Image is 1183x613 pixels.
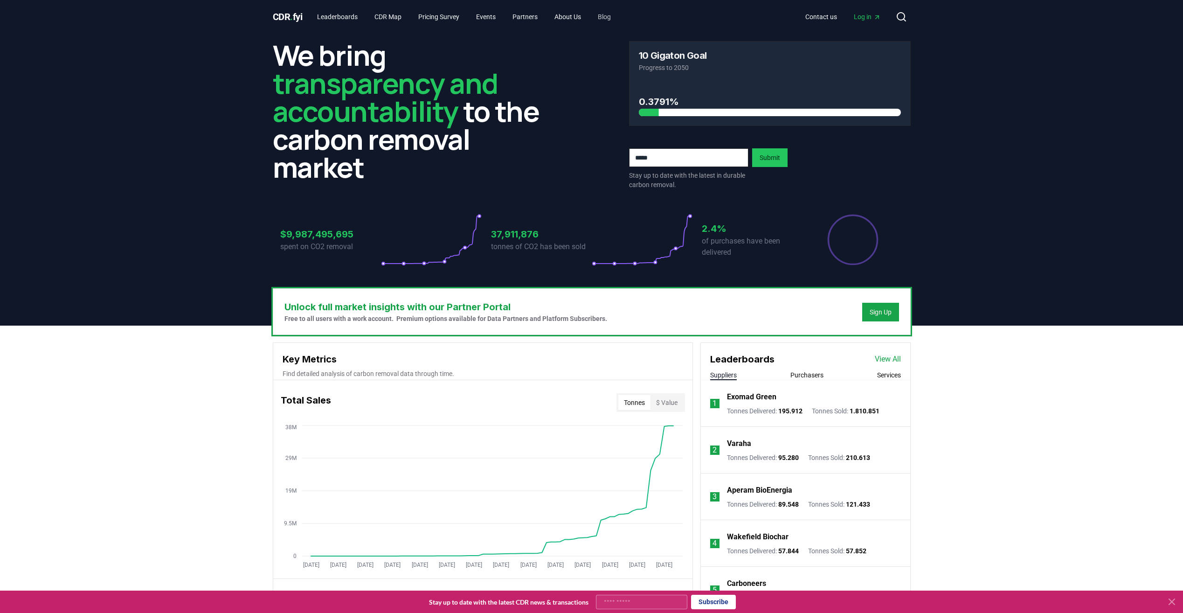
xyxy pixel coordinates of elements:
a: Aperam BioEnergia [727,485,792,496]
p: Free to all users with a work account. Premium options available for Data Partners and Platform S... [284,314,607,323]
p: 3 [713,491,717,502]
button: Purchasers [790,370,823,380]
p: Tonnes Delivered : [727,500,799,509]
a: Events [469,8,503,25]
span: transparency and accountability [273,64,498,130]
p: tonnes of CO2 has been sold [491,241,592,252]
p: 1 [713,398,717,409]
h3: Unlock full market insights with our Partner Portal [284,300,607,314]
a: Leaderboards [310,8,365,25]
p: Stay up to date with the latest in durable carbon removal. [629,171,748,189]
h2: We bring to the carbon removal market [273,41,554,181]
button: Suppliers [710,370,737,380]
a: Log in [846,8,888,25]
a: Sign Up [870,307,892,317]
p: Find detailed analysis of carbon removal data through time. [283,369,683,378]
tspan: [DATE] [411,562,428,568]
button: Sign Up [862,303,899,321]
tspan: 19M [285,488,297,494]
button: Tonnes [618,395,650,410]
p: Tonnes Delivered : [727,406,803,416]
p: 2 [713,445,717,456]
a: Contact us [798,8,844,25]
a: Exomad Green [727,391,776,403]
div: Percentage of sales delivered [827,214,879,266]
a: CDR Map [367,8,409,25]
p: Tonnes Delivered : [727,546,799,556]
button: Services [877,370,901,380]
tspan: [DATE] [384,562,401,568]
a: CDR.fyi [273,10,303,23]
p: Tonnes Delivered : [727,453,799,462]
span: 210.613 [846,454,870,461]
p: Progress to 2050 [639,63,901,72]
button: Submit [752,148,788,167]
p: 4 [713,538,717,549]
span: 1.810.851 [850,407,879,415]
p: 5 [713,585,717,596]
h3: 37,911,876 [491,227,592,241]
p: Tonnes Sold : [808,500,870,509]
nav: Main [310,8,618,25]
tspan: 9.5M [284,520,297,527]
tspan: [DATE] [493,562,509,568]
p: spent on CO2 removal [280,241,381,252]
tspan: [DATE] [438,562,455,568]
span: 121.433 [846,501,870,508]
a: Blog [590,8,618,25]
a: Wakefield Biochar [727,531,789,543]
tspan: [DATE] [629,562,645,568]
tspan: 38M [285,424,297,431]
tspan: 29M [285,455,297,461]
h3: 10 Gigaton Goal [639,51,707,60]
h3: Total Sales [281,393,331,412]
a: Carboneers [727,578,766,589]
tspan: [DATE] [602,562,618,568]
span: 57.844 [778,547,799,555]
h3: Key Metrics [283,352,683,366]
tspan: 0 [293,553,297,559]
button: $ Value [650,395,683,410]
h3: 0.3791% [639,95,901,109]
a: About Us [547,8,588,25]
a: Varaha [727,438,751,449]
tspan: [DATE] [466,562,482,568]
h3: $9,987,495,695 [280,227,381,241]
nav: Main [798,8,888,25]
tspan: [DATE] [357,562,374,568]
a: Pricing Survey [411,8,467,25]
span: 57.852 [846,547,866,555]
span: 95.280 [778,454,799,461]
span: 195.912 [778,407,803,415]
tspan: [DATE] [574,562,591,568]
tspan: [DATE] [656,562,672,568]
p: of purchases have been delivered [702,236,803,258]
span: 89.548 [778,501,799,508]
tspan: [DATE] [330,562,346,568]
a: View All [875,354,901,365]
p: Tonnes Sold : [812,406,879,416]
tspan: [DATE] [303,562,319,568]
p: Tonnes Sold : [808,453,870,462]
h3: Leaderboards [710,352,775,366]
span: . [290,11,293,22]
tspan: [DATE] [547,562,563,568]
tspan: [DATE] [520,562,536,568]
span: Log in [854,12,881,21]
p: Tonnes Sold : [808,546,866,556]
a: Partners [505,8,545,25]
span: CDR fyi [273,11,303,22]
h3: 2.4% [702,222,803,236]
